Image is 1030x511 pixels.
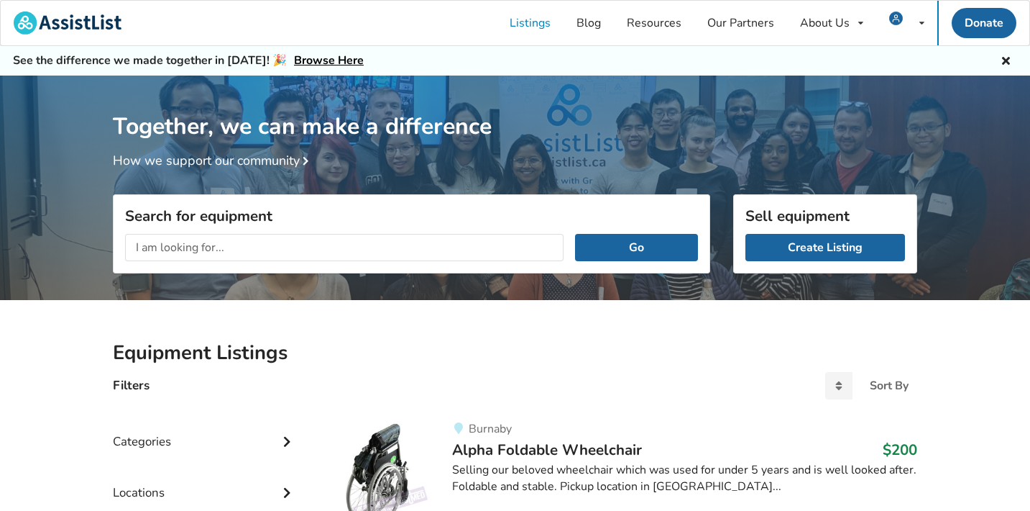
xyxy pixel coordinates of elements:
[113,456,297,507] div: Locations
[745,234,905,261] a: Create Listing
[564,1,614,45] a: Blog
[294,53,364,68] a: Browse Here
[883,440,917,459] h3: $200
[889,12,903,25] img: user icon
[745,207,905,225] h3: Sell equipment
[13,53,364,68] h5: See the difference we made together in [DATE]! 🎉
[694,1,787,45] a: Our Partners
[800,17,850,29] div: About Us
[452,462,917,495] div: Selling our beloved wheelchair which was used for under 5 years and is well looked after. Foldabl...
[614,1,694,45] a: Resources
[113,340,917,366] h2: Equipment Listings
[469,421,512,437] span: Burnaby
[125,207,698,225] h3: Search for equipment
[113,377,150,394] h4: Filters
[870,380,909,392] div: Sort By
[113,76,917,141] h1: Together, we can make a difference
[497,1,564,45] a: Listings
[113,405,297,456] div: Categories
[125,234,564,261] input: I am looking for...
[14,12,121,35] img: assistlist-logo
[452,440,642,460] span: Alpha Foldable Wheelchair
[113,152,314,169] a: How we support our community
[952,8,1016,38] a: Donate
[575,234,698,261] button: Go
